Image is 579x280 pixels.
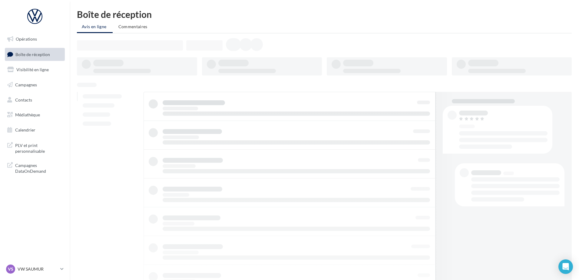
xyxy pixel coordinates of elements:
span: Visibilité en ligne [16,67,49,72]
p: VW SAUMUR [18,266,58,272]
span: Commentaires [118,24,147,29]
span: Opérations [16,36,37,42]
a: Campagnes DataOnDemand [4,159,66,177]
div: Open Intercom Messenger [558,259,573,274]
span: Contacts [15,97,32,102]
a: Médiathèque [4,108,66,121]
a: Visibilité en ligne [4,63,66,76]
div: Boîte de réception [77,10,572,19]
a: VS VW SAUMUR [5,263,65,275]
span: Boîte de réception [15,52,50,57]
a: Boîte de réception [4,48,66,61]
a: Contacts [4,94,66,106]
span: Campagnes [15,82,37,87]
span: Calendrier [15,127,35,132]
span: VS [8,266,13,272]
span: Campagnes DataOnDemand [15,161,62,174]
a: Calendrier [4,124,66,136]
a: Opérations [4,33,66,45]
a: Campagnes [4,78,66,91]
span: PLV et print personnalisable [15,141,62,154]
span: Médiathèque [15,112,40,117]
a: PLV et print personnalisable [4,139,66,157]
